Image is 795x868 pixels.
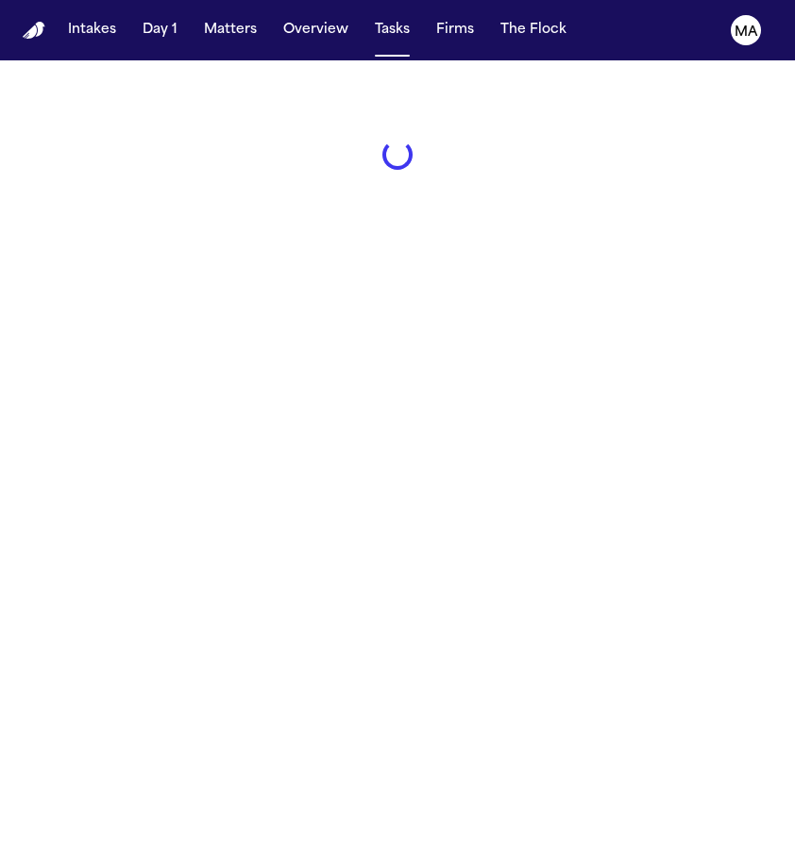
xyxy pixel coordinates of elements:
button: Day 1 [135,13,185,47]
button: Tasks [367,13,417,47]
button: Overview [276,13,356,47]
img: Finch Logo [23,22,45,40]
button: The Flock [493,13,574,47]
a: Home [23,22,45,40]
button: Firms [429,13,482,47]
button: Matters [196,13,264,47]
button: Intakes [60,13,124,47]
